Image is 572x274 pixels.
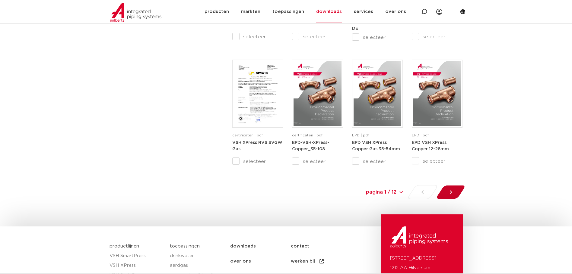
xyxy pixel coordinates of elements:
span: certificaten | pdf [232,133,263,137]
a: toepassingen [170,244,200,248]
a: VSH XPress [110,261,164,270]
a: EPD-VSH-XPress-Copper_35-108 [292,140,329,151]
a: EPD VSH XPress Copper 12-28mm [412,140,449,151]
img: VSH-XPress-Copper-12-28mm_A4EPD_5011468_EN-pdf.jpg [413,61,461,126]
span: EPD | pdf [412,133,429,137]
label: selecteer [352,158,403,165]
label: selecteer [412,157,462,165]
a: aardgas [170,261,224,270]
a: werken bij [291,254,351,269]
span: EPD | pdf [352,133,369,137]
label: selecteer [412,33,462,40]
img: EPD-VSH-XPress-Copper_35-108-1-pdf.jpg [294,61,341,126]
a: VSH XPress RVS SVGW Gas [232,140,282,151]
a: over ons [230,254,291,269]
label: selecteer [292,33,343,40]
a: downloads [230,239,291,254]
a: contact [291,239,351,254]
label: selecteer [232,33,283,40]
span: certificaten | pdf [292,133,323,137]
a: VSH SmartPress [110,251,164,261]
a: EPD VSH XPress Copper Gas 35-54mm [352,140,400,151]
label: selecteer [352,34,403,41]
a: productlijnen [110,244,139,248]
a: drinkwater [170,251,224,261]
label: selecteer [292,158,343,165]
img: VSH_XPress_RVS_SVGW_Gas_FR-1-pdf.jpg [234,61,281,126]
img: VSH-XPress-Copper-Gas-35-54mm_A4EPD_5011490_EN-pdf.jpg [354,61,401,126]
label: selecteer [232,158,283,165]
